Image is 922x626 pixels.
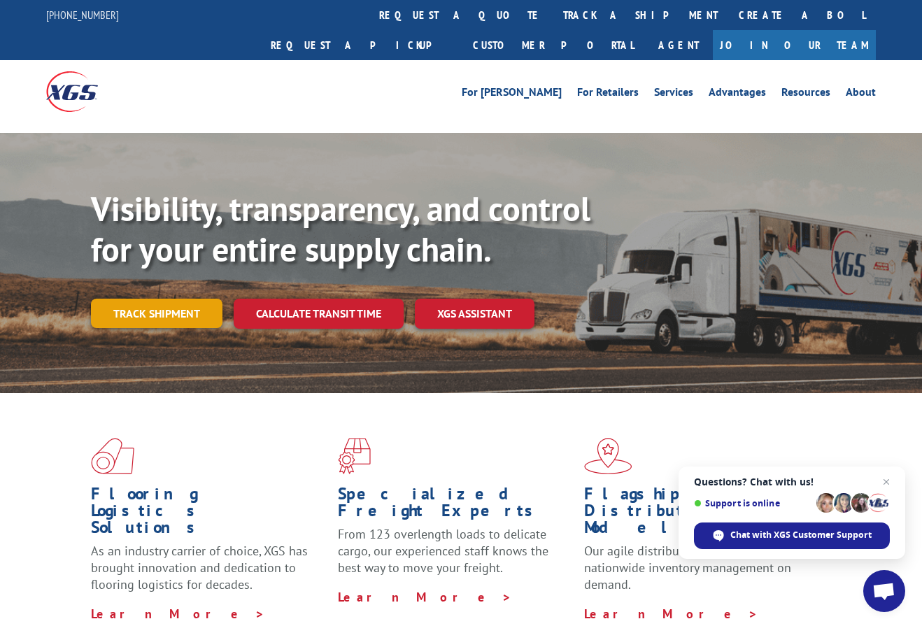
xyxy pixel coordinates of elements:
img: xgs-icon-total-supply-chain-intelligence-red [91,438,134,474]
a: Learn More > [338,589,512,605]
img: xgs-icon-focused-on-flooring-red [338,438,371,474]
span: Our agile distribution network gives you nationwide inventory management on demand. [584,543,803,592]
h1: Specialized Freight Experts [338,485,574,526]
a: Resources [781,87,830,102]
span: As an industry carrier of choice, XGS has brought innovation and dedication to flooring logistics... [91,543,308,592]
a: About [846,87,876,102]
a: Calculate transit time [234,299,404,329]
a: Track shipment [91,299,222,328]
span: Chat with XGS Customer Support [694,522,890,549]
a: For [PERSON_NAME] [462,87,562,102]
a: Agent [644,30,713,60]
p: From 123 overlength loads to delicate cargo, our experienced staff knows the best way to move you... [338,526,574,588]
span: Questions? Chat with us! [694,476,890,488]
span: Support is online [694,498,811,508]
h1: Flagship Distribution Model [584,485,821,543]
a: Join Our Team [713,30,876,60]
a: Learn More > [584,606,758,622]
a: Customer Portal [462,30,644,60]
span: Chat with XGS Customer Support [730,529,872,541]
a: XGS ASSISTANT [415,299,534,329]
h1: Flooring Logistics Solutions [91,485,327,543]
a: Learn More > [91,606,265,622]
b: Visibility, transparency, and control for your entire supply chain. [91,187,590,271]
a: For Retailers [577,87,639,102]
a: Services [654,87,693,102]
img: xgs-icon-flagship-distribution-model-red [584,438,632,474]
a: Open chat [863,570,905,612]
a: Advantages [709,87,766,102]
a: [PHONE_NUMBER] [46,8,119,22]
a: Request a pickup [260,30,462,60]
